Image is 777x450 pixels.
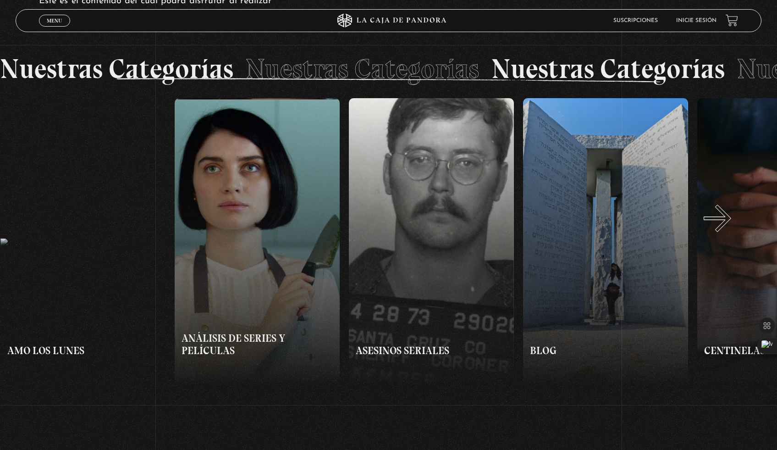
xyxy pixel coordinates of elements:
[468,44,714,94] li: Nuestras Categorías
[676,18,716,23] a: Inicie sesión
[47,18,62,23] span: Menu
[44,25,65,32] span: Cerrar
[222,44,468,94] li: Nuestras Categorías
[726,14,738,27] a: View your shopping cart
[613,18,658,23] a: Suscripciones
